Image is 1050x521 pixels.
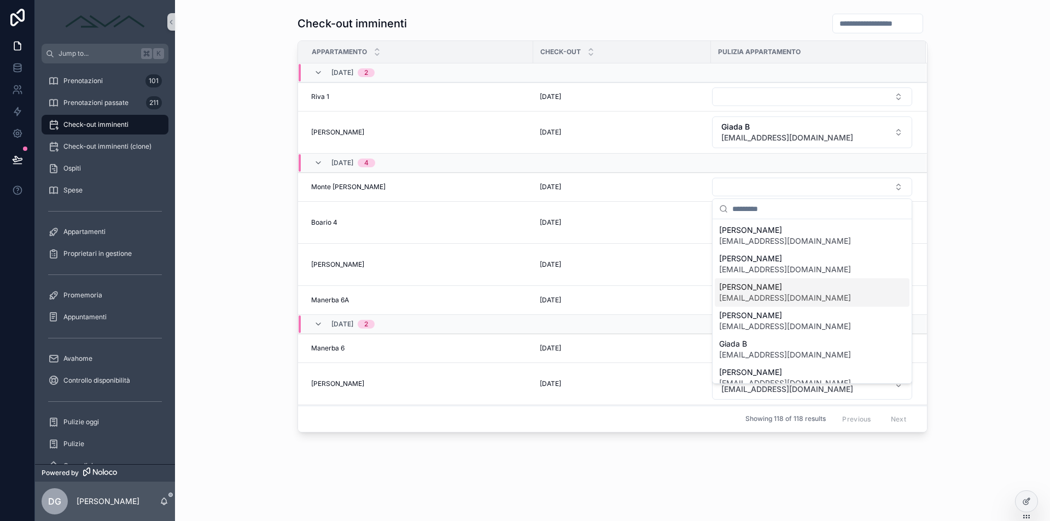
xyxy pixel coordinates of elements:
[540,344,561,353] span: [DATE]
[311,183,527,191] a: Monte [PERSON_NAME]
[35,464,175,482] a: Powered by
[540,260,561,269] span: [DATE]
[540,128,561,137] span: [DATE]
[297,16,407,31] h1: Check-out imminenti
[311,296,349,305] span: Manerba 6A
[540,92,704,101] a: [DATE]
[63,418,99,426] span: Pulizie oggi
[719,367,851,378] span: [PERSON_NAME]
[540,183,561,191] span: [DATE]
[42,371,168,390] a: Controllo disponibilità
[63,461,97,470] span: Ore pulizie
[42,412,168,432] a: Pulizie oggi
[540,344,704,353] a: [DATE]
[42,244,168,264] a: Proprietari in gestione
[42,44,168,63] button: Jump to...K
[154,49,163,58] span: K
[540,48,581,56] span: Check-out
[42,222,168,242] a: Appartamenti
[63,376,130,385] span: Controllo disponibilità
[719,378,851,389] span: [EMAIL_ADDRESS][DOMAIN_NAME]
[77,496,139,507] p: [PERSON_NAME]
[712,87,912,106] button: Select Button
[42,180,168,200] a: Spese
[63,186,83,195] span: Spese
[42,434,168,454] a: Pulizie
[540,379,561,388] span: [DATE]
[311,92,527,101] a: Riva 1
[721,384,853,395] span: [EMAIL_ADDRESS][DOMAIN_NAME]
[540,379,704,388] a: [DATE]
[63,440,84,448] span: Pulizie
[364,320,368,329] div: 2
[718,48,801,56] span: Pulizia appartamento
[364,159,369,167] div: 4
[540,183,704,191] a: [DATE]
[719,282,851,292] span: [PERSON_NAME]
[311,128,364,137] span: [PERSON_NAME]
[63,313,107,321] span: Appuntamenti
[331,68,353,77] span: [DATE]
[711,290,913,310] a: Select Button
[311,218,337,227] span: Boario 4
[719,321,851,332] span: [EMAIL_ADDRESS][DOMAIN_NAME]
[145,74,162,87] div: 101
[61,13,149,31] img: App logo
[42,285,168,305] a: Promemoria
[48,495,61,508] span: DG
[42,71,168,91] a: Prenotazioni101
[719,225,851,236] span: [PERSON_NAME]
[35,63,175,464] div: scrollable content
[711,338,913,358] a: Select Button
[42,159,168,178] a: Ospiti
[311,92,329,101] span: Riva 1
[63,98,129,107] span: Prenotazioni passate
[311,183,386,191] span: Monte [PERSON_NAME]
[42,349,168,368] a: Avahome
[364,68,368,77] div: 2
[540,218,561,227] span: [DATE]
[63,120,129,129] span: Check-out imminenti
[311,218,527,227] a: Boario 4
[63,354,92,363] span: Avahome
[311,296,527,305] a: Manerba 6A
[721,132,853,143] span: [EMAIL_ADDRESS][DOMAIN_NAME]
[719,310,851,321] span: [PERSON_NAME]
[42,307,168,327] a: Appuntamenti
[311,344,345,353] span: Manerba 6
[540,296,561,305] span: [DATE]
[711,206,913,239] a: Select Button
[63,249,132,258] span: Proprietari in gestione
[63,227,106,236] span: Appartamenti
[540,218,704,227] a: [DATE]
[63,77,103,85] span: Prenotazioni
[311,379,364,388] span: [PERSON_NAME]
[540,92,561,101] span: [DATE]
[63,164,81,173] span: Ospiti
[42,93,168,113] a: Prenotazioni passate211
[63,291,102,300] span: Promemoria
[42,137,168,156] a: Check-out imminenti (clone)
[712,368,912,400] button: Select Button
[711,177,913,197] a: Select Button
[42,115,168,134] a: Check-out imminenti
[42,469,79,477] span: Powered by
[311,260,527,269] a: [PERSON_NAME]
[540,260,704,269] a: [DATE]
[719,264,851,275] span: [EMAIL_ADDRESS][DOMAIN_NAME]
[745,414,826,423] span: Showing 118 of 118 results
[59,49,137,58] span: Jump to...
[711,116,913,149] a: Select Button
[721,121,853,132] span: Giada B
[713,219,912,383] div: Suggestions
[711,248,913,281] a: Select Button
[540,128,704,137] a: [DATE]
[311,344,527,353] a: Manerba 6
[712,116,912,148] button: Select Button
[331,159,353,167] span: [DATE]
[331,320,353,329] span: [DATE]
[311,128,527,137] a: [PERSON_NAME]
[712,178,912,196] button: Select Button
[146,96,162,109] div: 211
